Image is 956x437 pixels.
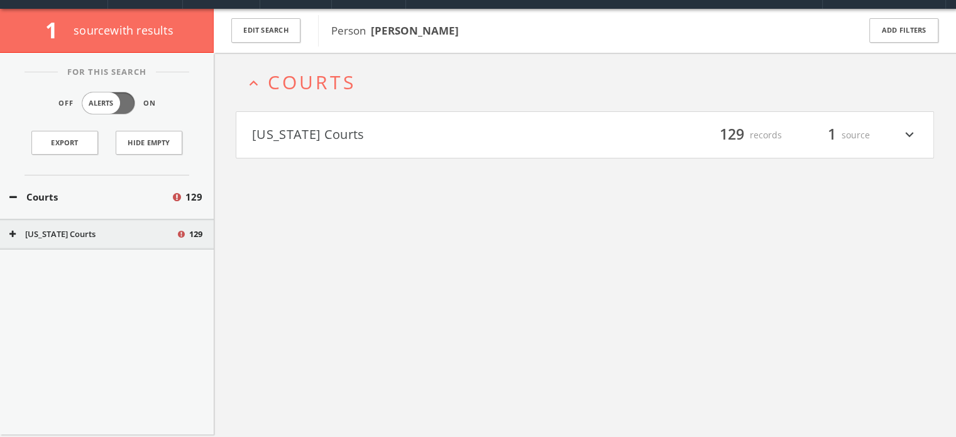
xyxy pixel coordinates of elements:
button: Hide Empty [116,131,182,155]
a: Export [31,131,98,155]
span: Courts [268,69,356,95]
button: expand_lessCourts [245,72,934,92]
span: 129 [185,190,202,204]
button: [US_STATE] Courts [252,124,585,146]
span: On [143,98,156,109]
span: Person [331,23,459,38]
span: 1 [45,15,69,45]
div: records [706,124,782,146]
b: [PERSON_NAME] [371,23,459,38]
span: For This Search [58,66,156,79]
i: expand_less [245,75,262,92]
i: expand_more [901,124,918,146]
div: source [794,124,870,146]
span: source with results [74,23,173,38]
button: Add Filters [869,18,938,43]
span: Off [58,98,74,109]
span: 129 [714,124,750,146]
button: Edit Search [231,18,300,43]
span: 129 [189,228,202,241]
span: 1 [822,124,842,146]
button: Courts [9,190,171,204]
button: [US_STATE] Courts [9,228,176,241]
